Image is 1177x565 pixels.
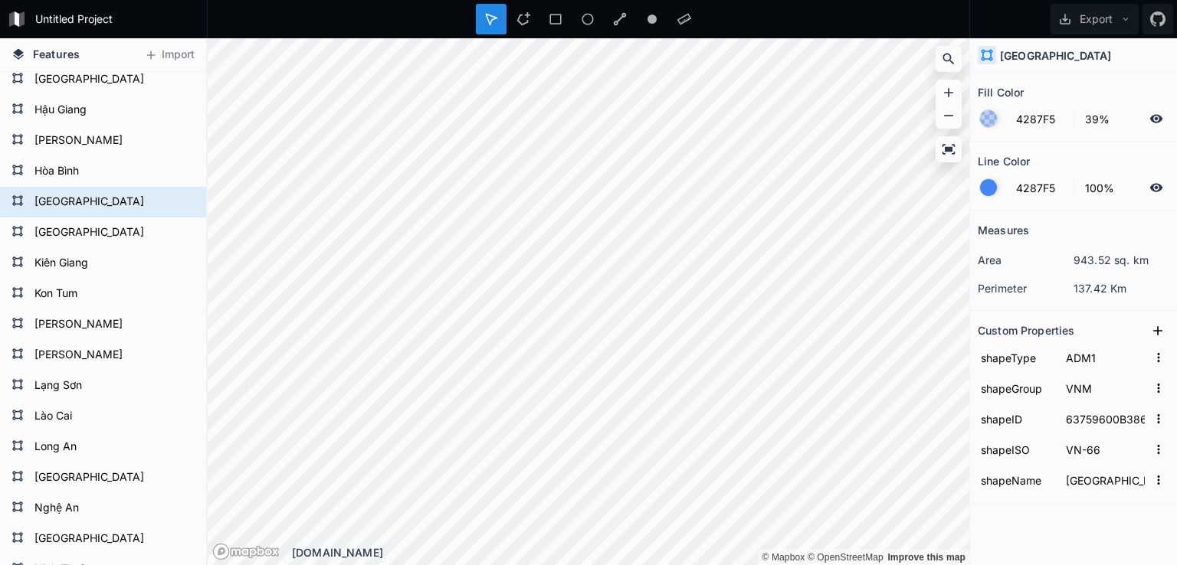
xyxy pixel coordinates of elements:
h2: Line Color [978,149,1030,173]
input: Name [978,469,1055,492]
dt: area [978,252,1074,268]
span: Features [33,46,80,62]
h2: Custom Properties [978,318,1074,342]
input: Empty [1063,377,1148,400]
input: Name [978,438,1055,461]
a: Map feedback [887,552,966,563]
button: Import [136,43,202,67]
a: Mapbox [762,552,805,563]
a: Mapbox logo [212,543,280,560]
input: Empty [1063,469,1148,492]
button: Export [1051,4,1139,34]
a: OpenStreetMap [808,552,884,563]
input: Name [978,407,1055,430]
input: Name [978,346,1055,369]
div: [DOMAIN_NAME] [292,544,969,560]
h2: Fill Color [978,80,1024,104]
input: Name [978,377,1055,400]
dt: perimeter [978,280,1074,296]
dd: 137.42 Km [1074,280,1169,296]
input: Empty [1063,407,1148,430]
dd: 943.52 sq. km [1074,252,1169,268]
input: Empty [1063,438,1148,461]
h2: Measures [978,218,1029,242]
input: Empty [1063,346,1148,369]
h4: [GEOGRAPHIC_DATA] [1000,47,1111,64]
